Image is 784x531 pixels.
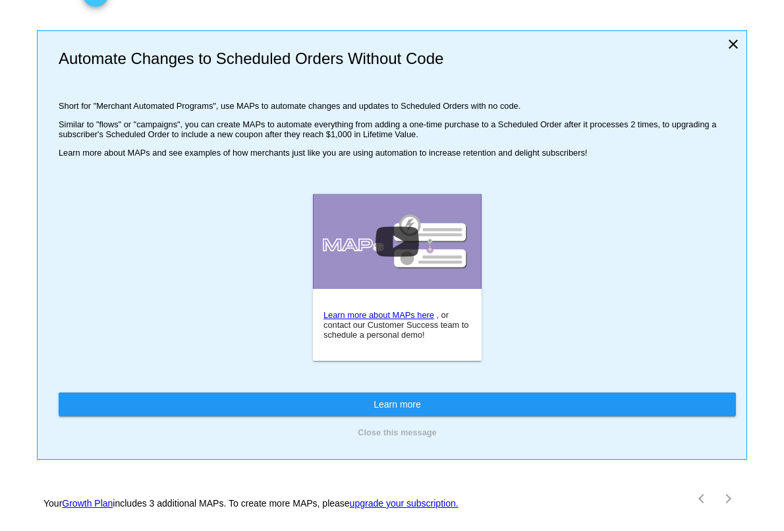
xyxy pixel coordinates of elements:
a: upgrade your subscription. [350,498,459,509]
button: Previous page [689,485,715,512]
span: , or contact our Customer Success team to schedule a personal demo! [323,310,468,340]
a: Growth Plan [62,498,113,509]
mat-icon: close [725,36,741,52]
span: Learn more [374,399,421,410]
p: Learn more about MAPs and see examples of how merchants just like you are using automation to inc... [59,148,736,158]
a: Learn more about MAPs here [323,310,434,320]
p: Your includes 3 additional MAPs. To create more MAPs, please [43,498,459,509]
button: Next page [715,485,742,512]
a: Learn more [59,392,736,416]
p: Similar to "flows" or "campaigns", you can create MAPs to automate everything from adding a one-t... [59,119,736,139]
p: Short for "Merchant Automated Programs", use MAPs to automate changes and updates to Scheduled Or... [59,101,736,111]
button: Close this message [59,427,736,438]
h2: Automate Changes to Scheduled Orders Without Code [59,49,736,68]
